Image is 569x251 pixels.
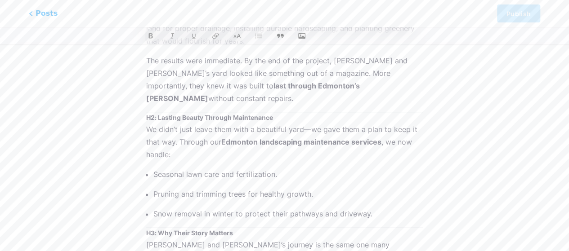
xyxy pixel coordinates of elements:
[146,123,423,161] p: We didn’t just leave them with a beautiful yard—we gave them a plan to keep it that way. Through ...
[29,8,58,19] span: Posts
[506,10,531,18] span: Publish
[221,137,381,146] strong: Edmonton landscaping maintenance services
[146,114,273,121] strong: H2: Lasting Beauty Through Maintenance
[153,188,423,200] p: Pruning and trimming trees for healthy growth.
[153,168,423,181] p: Seasonal lawn care and fertilization.
[146,54,423,105] p: The results were immediate. By the end of the project, [PERSON_NAME] and [PERSON_NAME]’s yard loo...
[497,4,540,22] button: Publish
[146,229,233,237] strong: H3: Why Their Story Matters
[153,207,423,220] p: Snow removal in winter to protect their pathways and driveway.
